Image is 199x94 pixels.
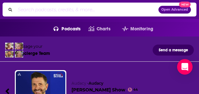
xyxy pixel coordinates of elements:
span: Open Advanced [161,8,188,11]
img: Sydney Profile [5,43,14,49]
div: Open Intercom Messenger [177,59,193,75]
input: Search podcasts, credits, & more... [15,5,158,15]
span: Monitoring [130,25,153,34]
span: New [179,2,191,8]
img: Jules Profile [15,43,23,49]
span: Charts [97,25,110,34]
button: open menu [114,24,153,34]
button: Send a message [153,45,194,56]
img: Jon Profile [5,51,14,57]
span: Audacy [71,81,86,86]
div: Search podcasts, credits, & more... [3,3,196,16]
div: Message your [16,44,50,49]
span: • [87,81,103,86]
a: Audacy [89,81,103,86]
button: Open AdvancedNew [158,6,191,14]
a: Charts [81,24,110,34]
span: Podcasts [62,25,81,34]
h2: [PERSON_NAME] Show [71,81,194,93]
img: Barbara Profile [15,51,23,57]
button: open menu [46,24,81,34]
span: 44 [133,89,138,91]
div: Concierge Team [16,51,50,56]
